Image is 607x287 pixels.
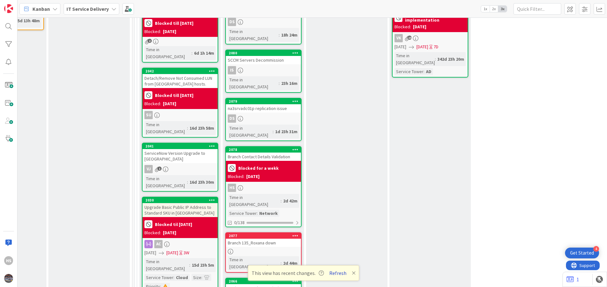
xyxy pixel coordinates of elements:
[174,274,190,281] div: Cloud
[148,39,152,43] span: 2
[228,28,279,42] div: Time in [GEOGRAPHIC_DATA]
[143,68,218,74] div: 2042
[188,125,216,132] div: 16d 23h 58m
[226,18,301,26] div: DS
[226,114,301,123] div: DS
[570,250,594,256] div: Get Started
[423,68,424,75] span: :
[226,239,301,247] div: Branch 135_Roxana down
[228,256,281,270] div: Time in [GEOGRAPHIC_DATA]
[11,17,41,24] div: 805d 13h 48m
[226,50,301,56] div: 2080
[143,143,218,149] div: 2041
[238,166,279,170] b: Blocked for a wekk
[567,276,579,283] a: 1
[394,24,411,30] div: Blocked:
[144,274,173,281] div: Service Tower
[163,28,176,35] div: [DATE]
[145,69,218,73] div: 2042
[143,240,218,248] div: AC
[327,269,349,277] button: Refresh
[226,147,301,153] div: 2078
[157,167,162,171] span: 1
[228,76,279,90] div: Time in [GEOGRAPHIC_DATA]
[163,229,176,236] div: [DATE]
[279,80,280,87] span: :
[282,197,299,204] div: 2d 42m
[143,143,218,163] div: 2041ServiceNow Version Upgrade to [GEOGRAPHIC_DATA]
[513,3,561,15] input: Quick Filter...
[234,219,245,226] span: 0/138
[228,18,236,26] div: DS
[144,249,156,256] span: [DATE]
[252,269,324,277] span: This view has recent changes.
[228,194,281,208] div: Time in [GEOGRAPHIC_DATA]
[436,56,466,63] div: 342d 23h 20m
[408,36,412,40] span: 10
[226,153,301,161] div: Branch Contact Details Validation
[257,210,258,217] span: :
[226,99,301,113] div: 2079na3srvadc01p replication issue
[173,274,174,281] span: :
[192,50,192,57] span: :
[226,104,301,113] div: na3srvadc01p replication issue
[413,24,426,30] div: [DATE]
[143,203,218,217] div: Upgrade Basic Public IP Address to Standard SKU in [GEOGRAPHIC_DATA]
[32,5,50,13] span: Kanban
[228,114,236,123] div: DS
[143,197,218,203] div: 2030
[144,258,189,272] div: Time in [GEOGRAPHIC_DATA]
[434,44,438,50] div: 7D
[155,93,193,98] b: Blocked till [DATE]
[228,66,236,74] div: Is
[490,6,498,12] span: 2x
[189,262,190,269] span: :
[229,99,301,104] div: 2079
[144,121,187,135] div: Time in [GEOGRAPHIC_DATA]
[144,28,161,35] div: Blocked:
[274,128,299,135] div: 1d 23h 31m
[394,34,403,42] div: VK
[192,274,201,281] div: Size
[228,125,273,139] div: Time in [GEOGRAPHIC_DATA]
[190,262,216,269] div: 15d 23h 5m
[154,240,163,248] div: AC
[279,31,280,38] span: :
[144,46,192,60] div: Time in [GEOGRAPHIC_DATA]
[226,56,301,64] div: SCCM Servers Decommission
[226,99,301,104] div: 2079
[4,4,13,13] img: Visit kanbanzone.com
[4,274,13,283] img: avatar
[394,68,423,75] div: Service Tower
[226,147,301,161] div: 2078Branch Contact Details Validation
[229,279,301,284] div: 2066
[416,44,428,50] span: [DATE]
[228,210,257,217] div: Service Tower
[188,179,216,186] div: 16d 23h 30m
[192,50,216,57] div: 6d 1h 14m
[498,6,507,12] span: 3x
[228,173,244,180] div: Blocked:
[226,184,301,192] div: HS
[143,197,218,217] div: 2030Upgrade Basic Public IP Address to Standard SKU in [GEOGRAPHIC_DATA]
[155,21,193,25] b: Blocked till [DATE]
[565,248,599,258] div: Open Get Started checklist, remaining modules: 4
[144,100,161,107] div: Blocked:
[282,260,299,267] div: 2d 44m
[280,80,299,87] div: 23h 16m
[228,184,236,192] div: HS
[424,68,433,75] div: AD
[145,144,218,148] div: 2041
[481,6,490,12] span: 1x
[246,173,260,180] div: [DATE]
[143,68,218,88] div: 2042Detach/Remove Not Consumed LUN from [GEOGRAPHIC_DATA] hosts.
[593,246,599,252] div: 4
[187,125,188,132] span: :
[258,210,279,217] div: Network
[229,51,301,55] div: 2080
[166,249,178,256] span: [DATE]
[226,66,301,74] div: Is
[226,233,301,239] div: 2077
[280,31,299,38] div: 18h 24m
[394,52,435,66] div: Time in [GEOGRAPHIC_DATA]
